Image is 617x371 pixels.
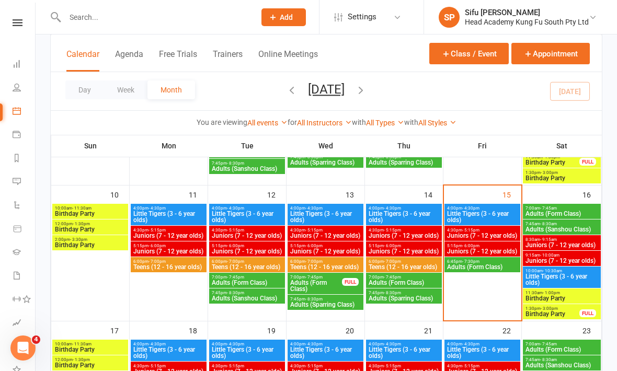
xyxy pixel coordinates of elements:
strong: with [404,118,418,126]
span: Little Tigers (3 - 6 year olds) [211,211,283,223]
a: All Types [366,119,404,127]
span: Birthday Party [54,226,126,233]
span: - 1:00pm [543,155,560,159]
span: - 10:30am [543,269,562,273]
a: People [13,77,36,100]
span: - 8:30am [540,357,557,362]
a: Calendar [13,100,36,124]
span: 4:00pm [447,342,518,346]
span: Adults (Form Class) [368,280,440,286]
span: Little Tigers (3 - 6 year olds) [447,346,518,359]
span: - 1:00pm [543,291,560,295]
span: - 4:30pm [462,206,479,211]
span: 7:45am [525,222,599,226]
span: - 11:30am [72,206,92,211]
span: 7:45pm [290,297,361,302]
span: 12:00pm [54,222,126,226]
span: 4:00pm [133,342,204,346]
div: FULL [579,309,596,317]
span: Juniors (7 - 12 year olds) [211,233,283,239]
span: 6:00pm [368,259,440,264]
input: Search... [62,10,248,25]
span: 7:45pm [368,291,440,295]
span: - 8:30pm [384,291,401,295]
span: - 4:30pm [227,206,244,211]
span: - 7:00pm [148,259,166,264]
span: 1:30pm [525,306,580,311]
div: 21 [424,321,443,339]
span: Little Tigers (3 - 6 year olds) [368,346,440,359]
span: - 4:30pm [148,342,166,346]
div: FULL [579,158,596,166]
div: 11 [189,185,208,203]
a: All Instructors [297,119,352,127]
div: SP [439,7,460,28]
th: Mon [130,135,208,157]
div: 23 [582,321,601,339]
span: - 3:30pm [70,237,87,242]
a: Payments [13,124,36,147]
span: 12:00pm [54,357,126,362]
span: - 5:15pm [227,364,244,368]
span: Juniors (7 - 12 year olds) [290,233,361,239]
span: Juniors (7 - 12 year olds) [447,233,518,239]
span: 5:15pm [133,244,204,248]
span: 8:30am [525,237,599,242]
span: - 5:15pm [305,228,323,233]
th: Thu [365,135,443,157]
span: Birthday Party [54,362,126,368]
span: Juniors (7 - 12 year olds) [368,233,440,239]
span: 4:30pm [447,228,518,233]
button: Month [147,80,195,99]
span: Little Tigers (3 - 6 year olds) [211,346,283,359]
span: Juniors (7 - 12 year olds) [525,258,599,264]
span: Adults (Sparring Class) [290,302,361,308]
span: Adults (Sanshou Class) [211,295,283,302]
span: - 1:30pm [73,222,90,226]
span: 10:00am [54,342,126,346]
span: 7:00am [525,206,599,211]
span: 7:00pm [211,275,283,280]
span: - 6:00pm [384,244,401,248]
a: Reports [13,147,36,171]
span: - 5:15pm [384,228,401,233]
span: 4:30pm [447,364,518,368]
span: Little Tigers (3 - 6 year olds) [133,211,204,223]
button: Free Trials [159,49,197,72]
strong: You are viewing [197,118,247,126]
span: 5:15pm [211,244,283,248]
span: - 5:15pm [148,228,166,233]
span: Little Tigers (3 - 6 year olds) [525,273,599,286]
span: 4:30pm [290,364,361,368]
span: 4:30pm [211,364,283,368]
span: 4:30pm [290,228,361,233]
button: Week [104,80,147,99]
span: 2:00pm [54,237,126,242]
div: 22 [502,321,521,339]
span: 5:15pm [368,244,440,248]
span: - 7:00pm [384,259,401,264]
div: 10 [110,185,129,203]
span: Juniors (7 - 12 year olds) [133,248,204,254]
span: 11:30am [525,291,599,295]
span: - 6:00pm [148,244,166,248]
span: 7:45pm [211,161,283,166]
span: 7:45pm [211,291,283,295]
span: Little Tigers (3 - 6 year olds) [368,211,440,223]
div: Head Academy Kung Fu South Pty Ltd [465,17,589,27]
span: 10:00am [54,206,126,211]
div: 19 [267,321,286,339]
span: 6:00pm [211,259,283,264]
span: 7:45pm [290,155,361,159]
span: Teens (12 - 16 year olds) [211,264,283,270]
span: Birthday Party [54,346,126,353]
span: 6:00pm [133,259,204,264]
span: - 5:15pm [462,228,479,233]
button: Online Meetings [258,49,318,72]
span: Little Tigers (3 - 6 year olds) [133,346,204,359]
span: 4:00pm [211,342,283,346]
div: 12 [267,185,286,203]
span: 10:00am [525,269,599,273]
strong: with [352,118,366,126]
span: 4:30pm [368,228,440,233]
